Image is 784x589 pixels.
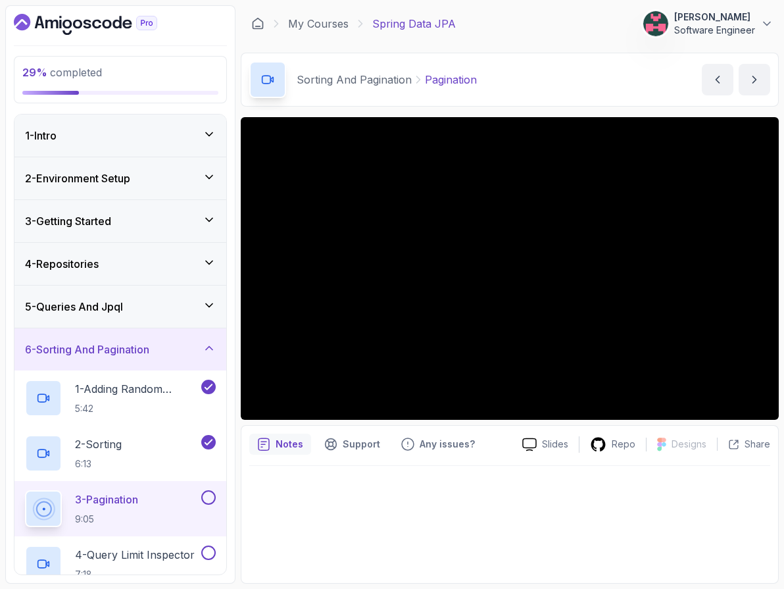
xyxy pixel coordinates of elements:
[288,16,349,32] a: My Courses
[372,16,456,32] p: Spring Data JPA
[745,438,770,451] p: Share
[22,66,47,79] span: 29 %
[276,438,303,451] p: Notes
[75,457,122,471] p: 6:13
[739,64,770,95] button: next content
[75,436,122,452] p: 2 - Sorting
[75,547,195,563] p: 4 - Query Limit Inspector
[420,438,475,451] p: Any issues?
[25,128,57,143] h3: 1 - Intro
[672,438,706,451] p: Designs
[14,115,226,157] button: 1-Intro
[643,11,668,36] img: user profile image
[249,434,311,455] button: notes button
[702,64,733,95] button: previous content
[25,170,130,186] h3: 2 - Environment Setup
[512,438,579,451] a: Slides
[316,434,388,455] button: Support button
[612,438,635,451] p: Repo
[25,342,149,357] h3: 6 - Sorting And Pagination
[251,17,264,30] a: Dashboard
[14,157,226,199] button: 2-Environment Setup
[14,328,226,371] button: 6-Sorting And Pagination
[14,286,226,328] button: 5-Queries And Jpql
[25,299,123,315] h3: 5 - Queries And Jpql
[25,380,216,417] button: 1-Adding Random Students5:42
[674,11,755,24] p: [PERSON_NAME]
[75,513,138,526] p: 9:05
[14,243,226,285] button: 4-Repositories
[75,492,138,507] p: 3 - Pagination
[542,438,568,451] p: Slides
[674,24,755,37] p: Software Engineer
[75,402,199,415] p: 5:42
[25,546,216,582] button: 4-Query Limit Inspector7:18
[22,66,102,79] span: completed
[343,438,380,451] p: Support
[14,14,187,35] a: Dashboard
[25,435,216,472] button: 2-Sorting6:13
[717,438,770,451] button: Share
[241,117,779,420] iframe: To enrich screen reader interactions, please activate Accessibility in Grammarly extension settings
[75,568,195,581] p: 7:18
[25,213,111,229] h3: 3 - Getting Started
[425,72,477,88] p: Pagination
[579,436,646,453] a: Repo
[25,256,99,272] h3: 4 - Repositories
[14,200,226,242] button: 3-Getting Started
[297,72,412,88] p: Sorting And Pagination
[25,490,216,527] button: 3-Pagination9:05
[393,434,483,455] button: Feedback button
[643,11,773,37] button: user profile image[PERSON_NAME]Software Engineer
[75,381,199,397] p: 1 - Adding Random Students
